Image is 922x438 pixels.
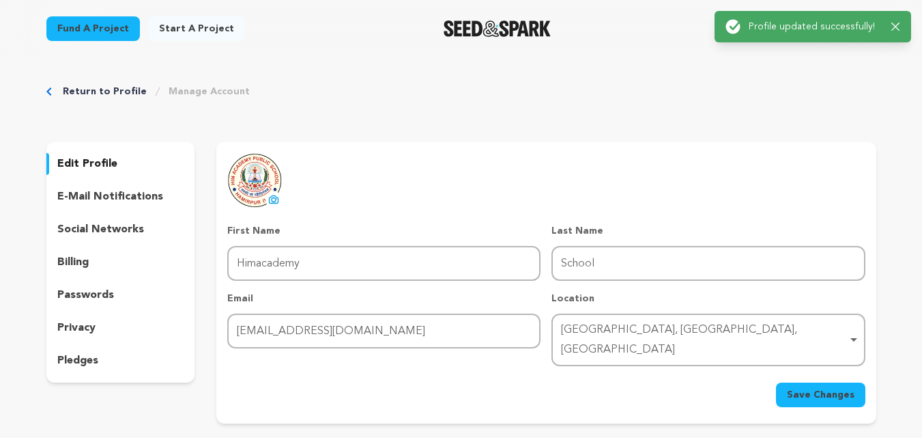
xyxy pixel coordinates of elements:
[148,16,245,41] a: Start a project
[46,251,195,273] button: billing
[749,20,880,33] p: Profile updated successfully!
[551,224,865,238] p: Last Name
[227,224,541,238] p: First Name
[561,320,847,360] div: [GEOGRAPHIC_DATA], [GEOGRAPHIC_DATA], [GEOGRAPHIC_DATA]
[551,292,865,305] p: Location
[227,292,541,305] p: Email
[57,189,163,205] p: e-mail notifications
[227,314,541,348] input: Email
[444,20,551,37] img: Seed&Spark Logo Dark Mode
[57,287,114,303] p: passwords
[57,353,98,369] p: pledges
[57,254,89,271] p: billing
[57,320,96,336] p: privacy
[46,153,195,175] button: edit profile
[57,221,144,238] p: social networks
[776,383,865,407] button: Save Changes
[787,388,854,402] span: Save Changes
[46,16,140,41] a: Fund a project
[46,350,195,372] button: pledges
[444,20,551,37] a: Seed&Spark Homepage
[46,317,195,339] button: privacy
[46,186,195,208] button: e-mail notifications
[46,85,876,98] div: Breadcrumb
[57,156,117,172] p: edit profile
[169,85,250,98] a: Manage Account
[63,85,147,98] a: Return to Profile
[227,246,541,281] input: First Name
[551,246,865,281] input: Last Name
[46,219,195,241] button: social networks
[46,284,195,306] button: passwords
